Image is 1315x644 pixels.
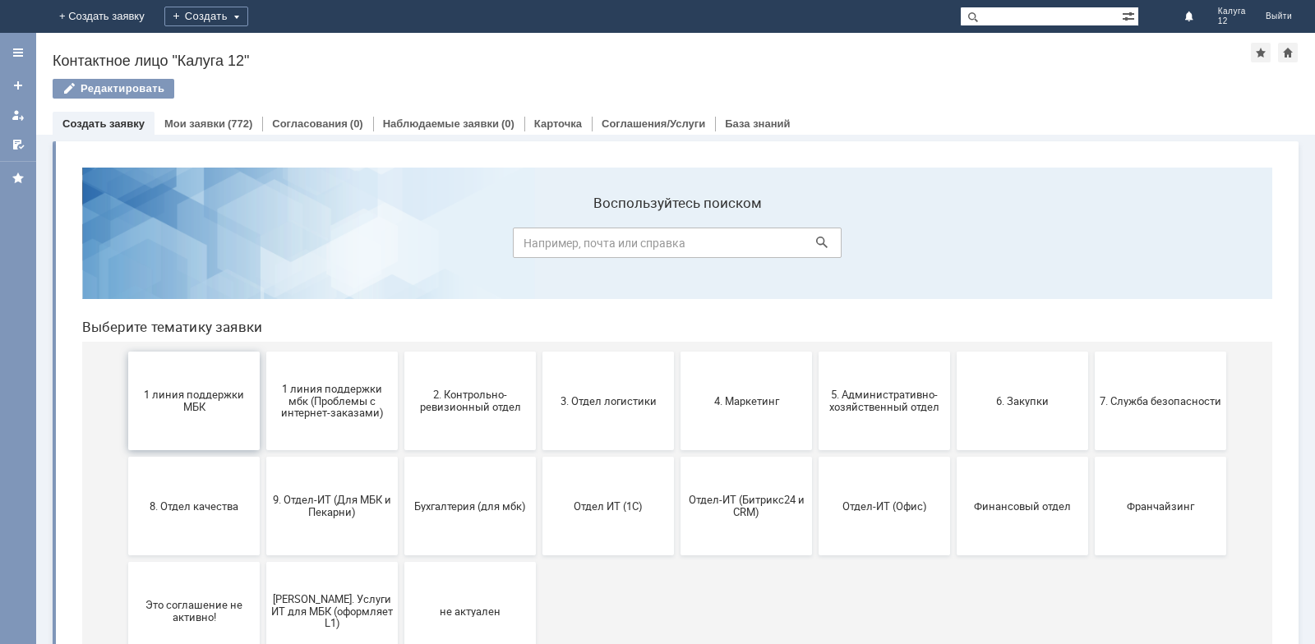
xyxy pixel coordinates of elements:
input: Например, почта или справка [444,73,773,103]
div: Сделать домашней страницей [1278,43,1298,62]
span: Это соглашение не активно! [64,444,186,469]
button: 1 линия поддержки мбк (Проблемы с интернет-заказами) [197,197,329,296]
a: Создать заявку [62,117,145,130]
span: не актуален [340,450,462,462]
a: Наблюдаемые заявки [383,117,499,130]
a: Мои заявки [5,102,31,128]
div: (0) [501,117,514,130]
button: 1 линия поддержки МБК [59,197,191,296]
a: Создать заявку [5,72,31,99]
button: Франчайзинг [1026,302,1157,401]
span: 1 линия поддержки мбк (Проблемы с интернет-заказами) [202,228,324,264]
label: Воспользуйтесь поиском [444,40,773,57]
a: Мои согласования [5,131,31,158]
button: 5. Административно-хозяйственный отдел [750,197,881,296]
span: Отдел-ИТ (Офис) [754,345,876,357]
span: Финансовый отдел [893,345,1014,357]
button: Это соглашение не активно! [59,407,191,506]
button: 7. Служба безопасности [1026,197,1157,296]
a: Соглашения/Услуги [602,117,705,130]
a: База знаний [725,117,790,130]
button: 9. Отдел-ИТ (Для МБК и Пекарни) [197,302,329,401]
span: 1 линия поддержки МБК [64,234,186,259]
span: Бухгалтерия (для мбк) [340,345,462,357]
div: (772) [228,117,252,130]
button: Отдел-ИТ (Битрикс24 и CRM) [611,302,743,401]
button: Финансовый отдел [888,302,1019,401]
button: 4. Маркетинг [611,197,743,296]
span: Отдел ИТ (1С) [478,345,600,357]
button: Бухгалтерия (для мбк) [335,302,467,401]
span: 4. Маркетинг [616,240,738,252]
button: Отдел ИТ (1С) [473,302,605,401]
span: Франчайзинг [1031,345,1152,357]
button: 2. Контрольно-ревизионный отдел [335,197,467,296]
a: Карточка [534,117,582,130]
span: 6. Закупки [893,240,1014,252]
span: [PERSON_NAME]. Услуги ИТ для МБК (оформляет L1) [202,438,324,475]
span: Калуга [1218,7,1246,16]
div: (0) [350,117,363,130]
span: 3. Отдел логистики [478,240,600,252]
div: Добавить в избранное [1251,43,1271,62]
a: Согласования [272,117,348,130]
span: 2. Контрольно-ревизионный отдел [340,234,462,259]
button: 6. Закупки [888,197,1019,296]
span: 12 [1218,16,1246,26]
span: 5. Административно-хозяйственный отдел [754,234,876,259]
button: 8. Отдел качества [59,302,191,401]
div: Создать [164,7,248,26]
a: Мои заявки [164,117,225,130]
button: 3. Отдел логистики [473,197,605,296]
button: Отдел-ИТ (Офис) [750,302,881,401]
span: Отдел-ИТ (Битрикс24 и CRM) [616,339,738,364]
span: 7. Служба безопасности [1031,240,1152,252]
div: Контактное лицо "Калуга 12" [53,53,1251,69]
span: Расширенный поиск [1122,7,1138,23]
button: [PERSON_NAME]. Услуги ИТ для МБК (оформляет L1) [197,407,329,506]
span: 9. Отдел-ИТ (Для МБК и Пекарни) [202,339,324,364]
button: не актуален [335,407,467,506]
header: Выберите тематику заявки [13,164,1203,181]
span: 8. Отдел качества [64,345,186,357]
